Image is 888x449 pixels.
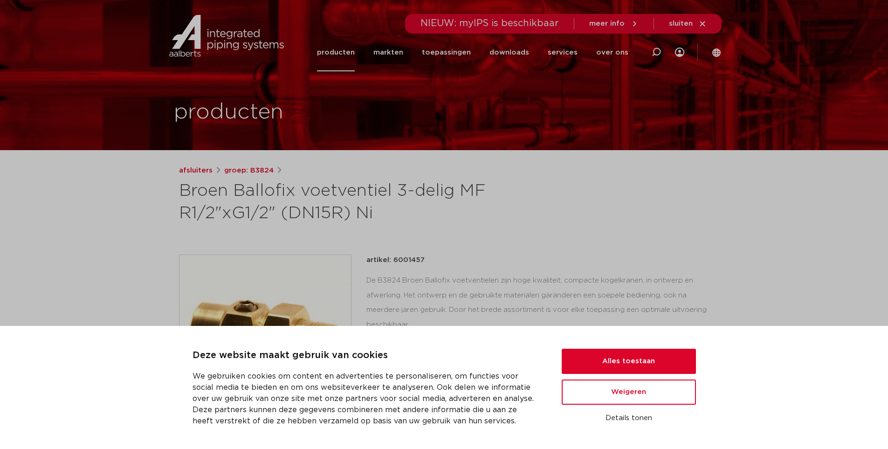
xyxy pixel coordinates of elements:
[669,20,707,28] a: sluiten
[373,34,403,71] a: markten
[366,255,425,266] p: artikel: 6001457
[562,410,696,426] button: Details tonen
[589,20,625,27] span: meer info
[179,165,213,176] a: afsluiters
[589,20,639,28] a: meer info
[548,34,578,71] a: services
[489,34,529,71] a: downloads
[562,380,696,405] button: Weigeren
[422,34,471,71] a: toepassingen
[366,273,709,366] div: De B3824 Broen Ballofix voetventielen zijn hoge kwaliteit, compacte kogelkranen, in ontwerp en af...
[193,348,539,363] p: Deze website maakt gebruik van cookies
[317,34,628,71] nav: Menu
[596,34,628,71] a: over ons
[669,20,693,27] span: sluiten
[179,180,529,225] h1: Broen Ballofix voetventiel 3-delig MF R1/2"xG1/2" (DN15R) Ni
[420,19,559,28] span: NIEUW: myIPS is beschikbaar
[174,97,283,127] h1: producten
[179,255,351,427] img: Product Image for Broen Ballofix voetventiel 3-delig MF R1/2"xG1/2" (DN15R) Ni
[675,34,684,71] div: my IPS
[193,371,539,427] p: We gebruiken cookies om content en advertenties te personaliseren, om functies voor social media ...
[224,165,274,176] a: groep: B3824
[562,349,696,374] button: Alles toestaan
[317,34,355,71] a: producten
